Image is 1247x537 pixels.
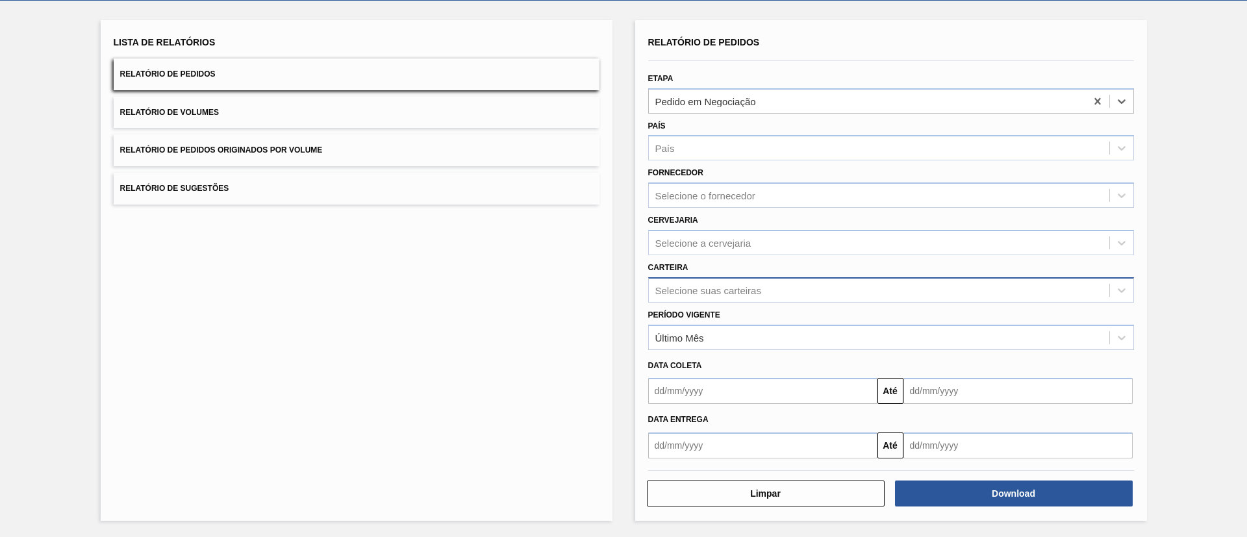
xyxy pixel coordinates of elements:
span: Relatório de Pedidos [648,37,760,47]
div: Selecione o fornecedor [655,190,755,201]
button: Relatório de Pedidos Originados por Volume [114,134,599,166]
button: Limpar [647,481,885,506]
button: Relatório de Volumes [114,97,599,129]
div: País [655,143,675,154]
label: Etapa [648,74,674,83]
span: Relatório de Sugestões [120,184,229,193]
input: dd/mm/yyyy [903,378,1133,404]
div: Pedido em Negociação [655,95,756,106]
input: dd/mm/yyyy [648,432,877,458]
button: Relatório de Pedidos [114,58,599,90]
div: Selecione suas carteiras [655,284,761,295]
span: Relatório de Volumes [120,108,219,117]
span: Relatório de Pedidos [120,69,216,79]
label: Fornecedor [648,168,703,177]
button: Relatório de Sugestões [114,173,599,205]
label: País [648,121,666,131]
span: Lista de Relatórios [114,37,216,47]
span: Data coleta [648,361,702,370]
div: Último Mês [655,332,704,343]
label: Carteira [648,263,688,272]
input: dd/mm/yyyy [903,432,1133,458]
input: dd/mm/yyyy [648,378,877,404]
span: Relatório de Pedidos Originados por Volume [120,145,323,155]
label: Cervejaria [648,216,698,225]
button: Até [877,378,903,404]
button: Download [895,481,1133,506]
label: Período Vigente [648,310,720,319]
button: Até [877,432,903,458]
div: Selecione a cervejaria [655,237,751,248]
span: Data entrega [648,415,709,424]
